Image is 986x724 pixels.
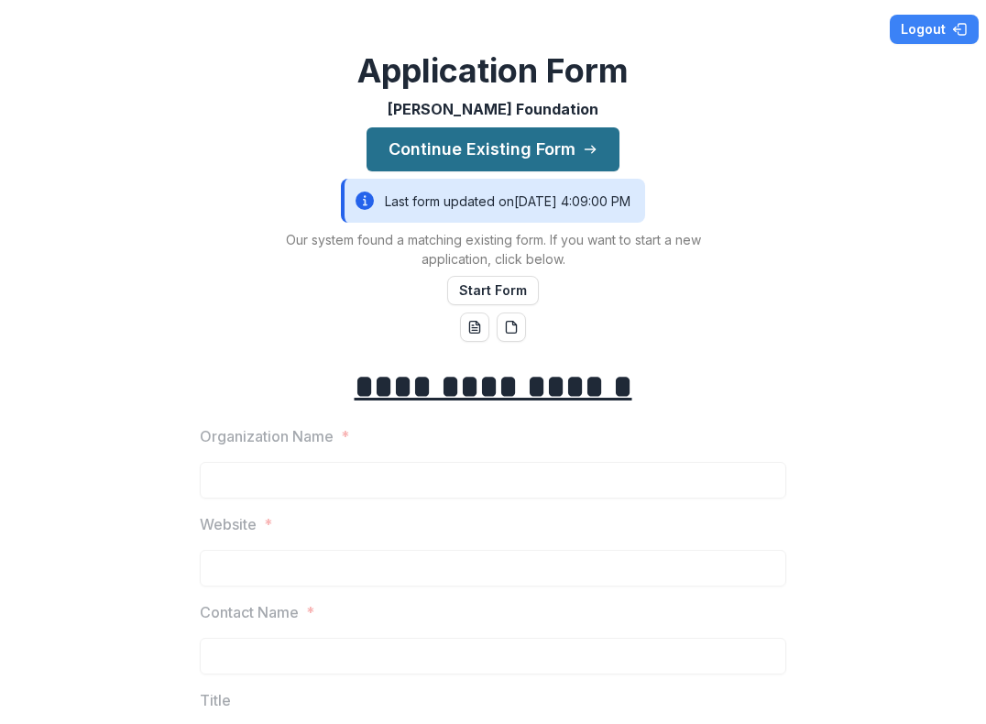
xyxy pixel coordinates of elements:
p: Title [200,689,231,711]
button: Continue Existing Form [367,127,619,171]
button: pdf-download [497,313,526,342]
p: Our system found a matching existing form. If you want to start a new application, click below. [264,230,722,269]
button: Start Form [447,276,539,305]
p: Website [200,513,257,535]
p: [PERSON_NAME] Foundation [388,98,598,120]
div: Last form updated on [DATE] 4:09:00 PM [341,179,645,223]
button: Logout [890,15,979,44]
p: Contact Name [200,601,299,623]
h2: Application Form [357,51,629,91]
button: word-download [460,313,489,342]
p: Organization Name [200,425,334,447]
